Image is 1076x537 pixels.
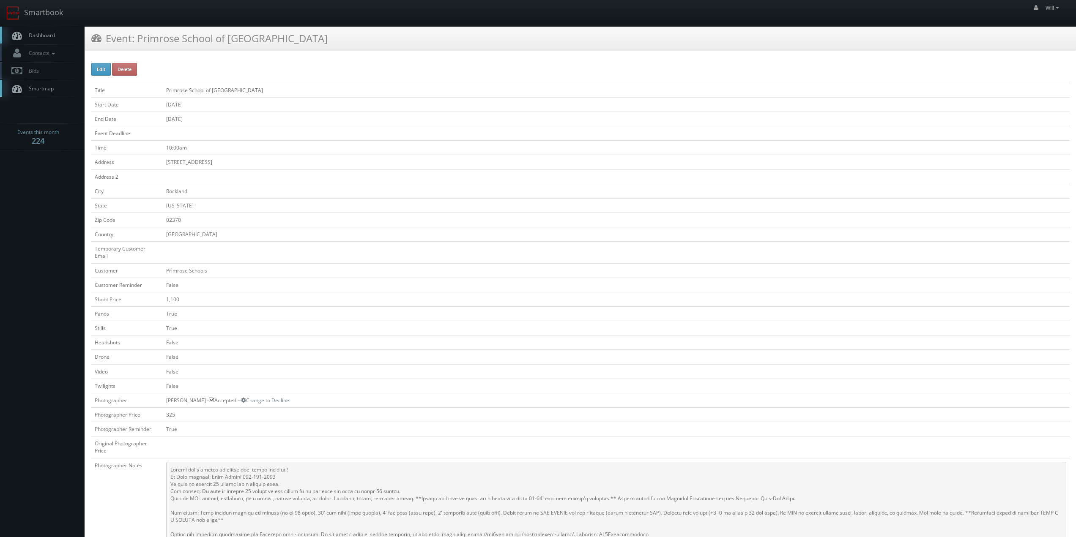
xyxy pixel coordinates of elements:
[163,198,1070,213] td: [US_STATE]
[25,85,54,92] span: Smartmap
[163,321,1070,335] td: True
[91,278,163,292] td: Customer Reminder
[91,321,163,335] td: Stills
[163,364,1070,379] td: False
[91,393,163,407] td: Photographer
[91,292,163,306] td: Shoot Price
[91,422,163,436] td: Photographer Reminder
[91,350,163,364] td: Drone
[91,97,163,112] td: Start Date
[17,128,59,136] span: Events this month
[91,227,163,242] td: Country
[163,379,1070,393] td: False
[163,350,1070,364] td: False
[91,436,163,458] td: Original Photographer Price
[91,155,163,169] td: Address
[163,422,1070,436] td: True
[91,169,163,184] td: Address 2
[91,63,111,76] button: Edit
[163,155,1070,169] td: [STREET_ADDRESS]
[1046,4,1062,11] span: Will
[163,141,1070,155] td: 10:00am
[25,32,55,39] span: Dashboard
[91,141,163,155] td: Time
[91,112,163,126] td: End Date
[163,83,1070,97] td: Primrose School of [GEOGRAPHIC_DATA]
[91,184,163,198] td: City
[25,67,39,74] span: Bids
[91,407,163,422] td: Photographer Price
[91,242,163,263] td: Temporary Customer Email
[163,184,1070,198] td: Rockland
[163,306,1070,321] td: True
[91,83,163,97] td: Title
[6,6,20,20] img: smartbook-logo.png
[32,136,44,146] strong: 224
[91,263,163,278] td: Customer
[91,379,163,393] td: Twilights
[163,407,1070,422] td: 325
[91,364,163,379] td: Video
[163,278,1070,292] td: False
[163,227,1070,242] td: [GEOGRAPHIC_DATA]
[163,112,1070,126] td: [DATE]
[163,335,1070,350] td: False
[241,397,289,404] a: Change to Decline
[163,213,1070,227] td: 02370
[163,97,1070,112] td: [DATE]
[163,263,1070,278] td: Primrose Schools
[25,49,57,57] span: Contacts
[91,335,163,350] td: Headshots
[112,63,137,76] button: Delete
[91,198,163,213] td: State
[163,393,1070,407] td: [PERSON_NAME] - Accepted --
[91,213,163,227] td: Zip Code
[91,126,163,141] td: Event Deadline
[91,306,163,321] td: Panos
[163,292,1070,306] td: 1,100
[91,31,328,46] h3: Event: Primrose School of [GEOGRAPHIC_DATA]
